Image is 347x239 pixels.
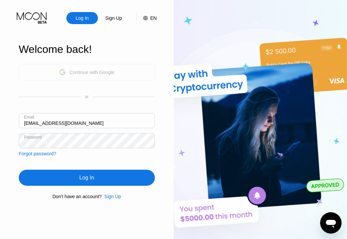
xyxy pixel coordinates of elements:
div: Log In [79,174,94,181]
div: Forgot password? [19,151,56,156]
div: Password [24,135,42,140]
div: Don't have an account? [53,194,102,199]
div: EN [150,15,157,21]
div: Sign Up [104,194,121,199]
div: Sign Up [105,15,123,21]
div: Email [24,115,34,119]
div: Log In [66,12,98,24]
div: Continue with Google [69,70,114,75]
div: Welcome back! [19,43,155,56]
div: Log In [19,170,155,186]
div: or [85,94,89,99]
div: Sign Up [102,194,121,199]
div: EN [136,12,157,24]
div: Log In [75,15,90,21]
div: Continue with Google [19,64,155,80]
iframe: Button to launch messaging window [320,212,342,234]
div: Sign Up [98,12,129,24]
